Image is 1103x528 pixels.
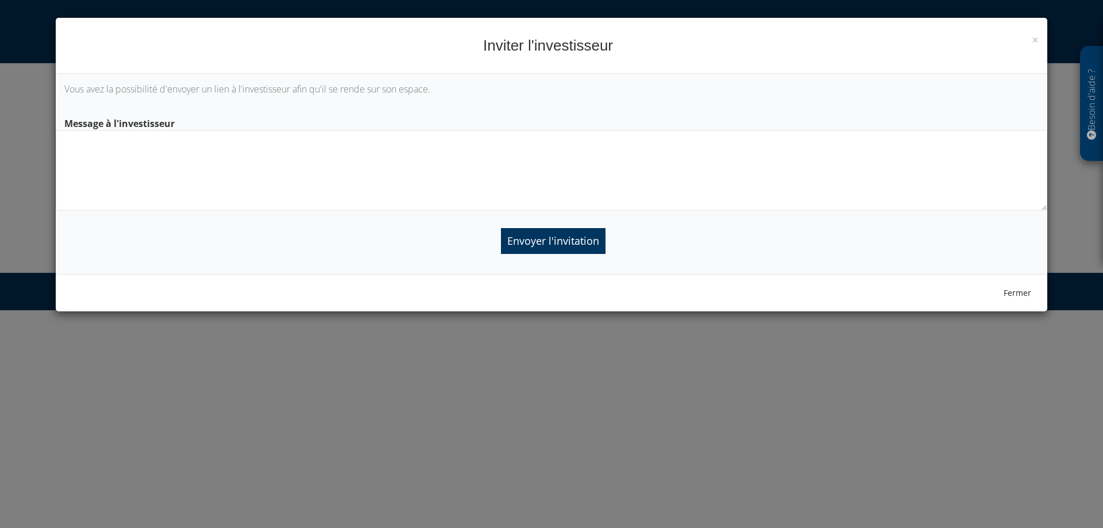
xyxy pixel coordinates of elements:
[1085,52,1098,156] p: Besoin d'aide ?
[64,35,1039,56] h4: Inviter l'investisseur
[996,283,1039,303] button: Fermer
[64,83,1039,96] p: Vous avez la possibilité d'envoyer un lien à l'investisseur afin qu'il se rende sur son espace.
[1032,32,1039,48] span: ×
[56,113,1047,130] label: Message à l'investisseur
[501,228,606,254] input: Envoyer l'invitation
